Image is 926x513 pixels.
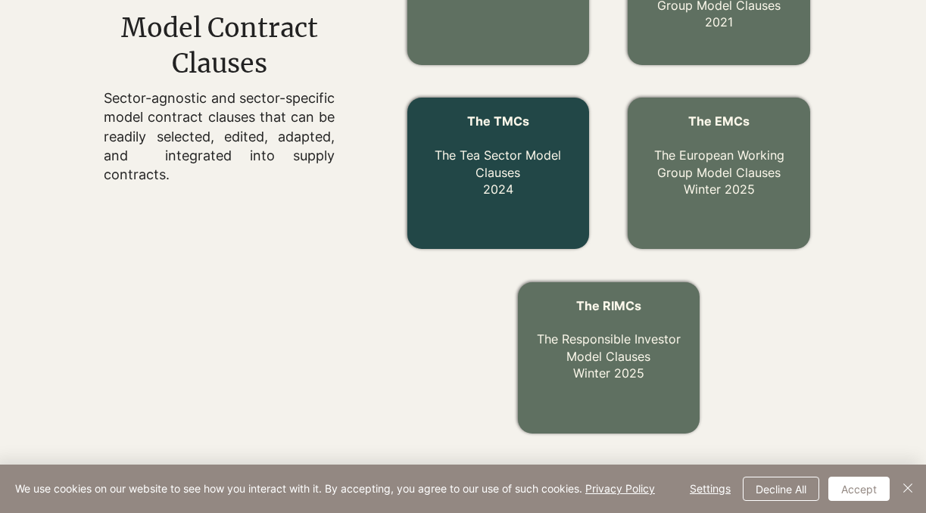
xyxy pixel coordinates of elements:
span: The EMCs [688,113,750,129]
p: Sector-agnostic and sector-specific model contract clauses that can be readily selected, edited, ... [104,89,335,184]
button: Close [899,477,917,501]
span: We use cookies on our website to see how you interact with it. By accepting, you agree to our use... [15,482,655,496]
span: Settings [690,477,731,500]
a: Privacy Policy [585,482,655,495]
a: The EMCs The European Working Group Model ClausesWinter 2025 [654,113,784,197]
button: Decline All [743,477,819,501]
span: The RIMCs [576,298,641,313]
a: The RIMCs The Responsible Investor Model ClausesWinter 2025 [537,298,681,381]
span: Model Contract Clauses [121,12,318,80]
button: Accept [828,477,890,501]
img: Close [899,479,917,497]
a: The TMCs The Tea Sector Model Clauses2024 [435,113,561,197]
span: The TMCs [467,113,529,129]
